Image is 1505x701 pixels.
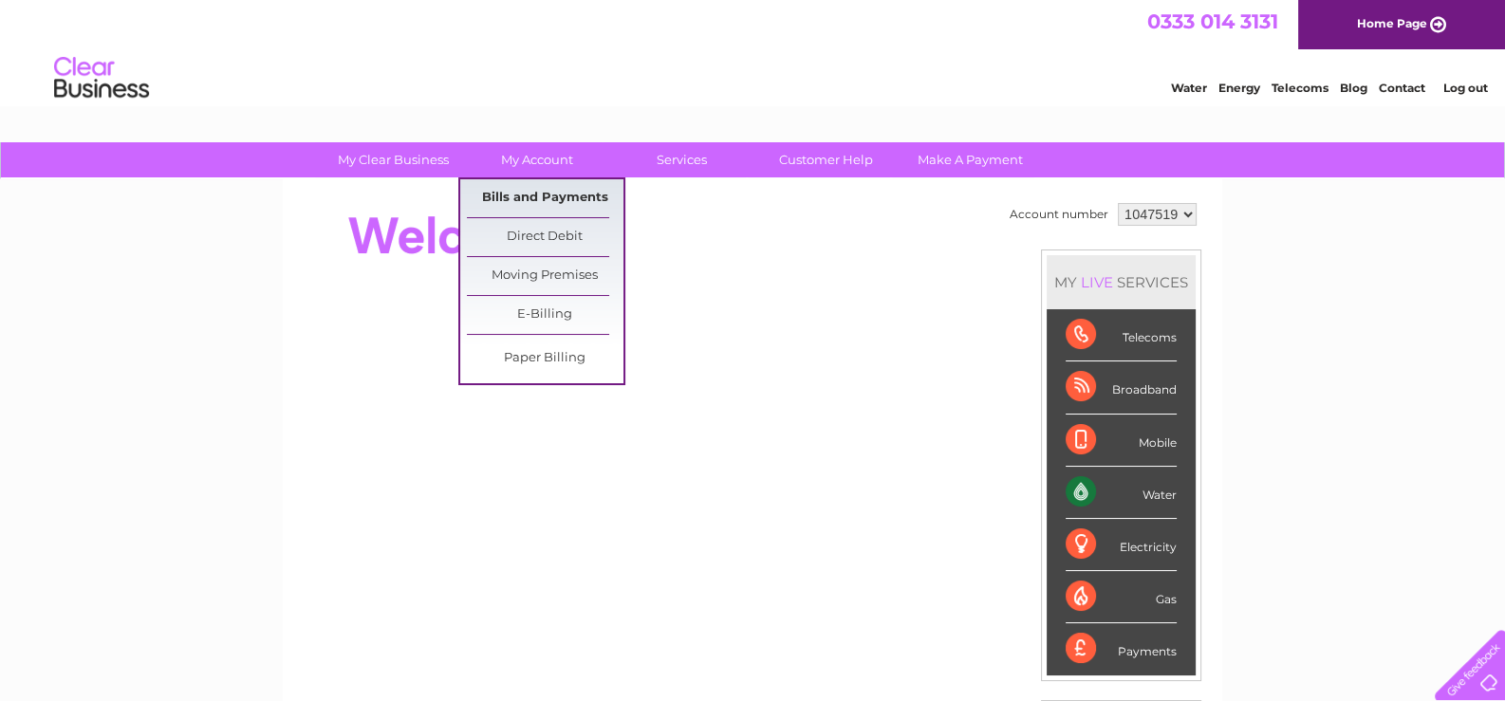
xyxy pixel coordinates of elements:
a: My Clear Business [315,142,472,177]
div: Broadband [1066,361,1177,414]
div: Payments [1066,623,1177,674]
div: Mobile [1066,415,1177,467]
a: Energy [1218,81,1260,95]
div: MY SERVICES [1047,255,1196,309]
a: Blog [1340,81,1367,95]
div: Clear Business is a trading name of Verastar Limited (registered in [GEOGRAPHIC_DATA] No. 3667643... [306,10,1202,92]
a: Water [1171,81,1207,95]
td: Account number [1005,198,1113,231]
div: Water [1066,467,1177,519]
a: Direct Debit [467,218,623,256]
a: Customer Help [748,142,904,177]
a: 0333 014 3131 [1147,9,1278,33]
a: Paper Billing [467,340,623,378]
a: My Account [459,142,616,177]
div: Telecoms [1066,309,1177,361]
a: Contact [1379,81,1425,95]
div: Gas [1066,571,1177,623]
a: Moving Premises [467,257,623,295]
a: Make A Payment [892,142,1049,177]
a: Bills and Payments [467,179,623,217]
a: Services [604,142,760,177]
a: Telecoms [1272,81,1328,95]
a: Log out [1442,81,1487,95]
a: E-Billing [467,296,623,334]
div: LIVE [1077,273,1117,291]
div: Electricity [1066,519,1177,571]
img: logo.png [53,49,150,107]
